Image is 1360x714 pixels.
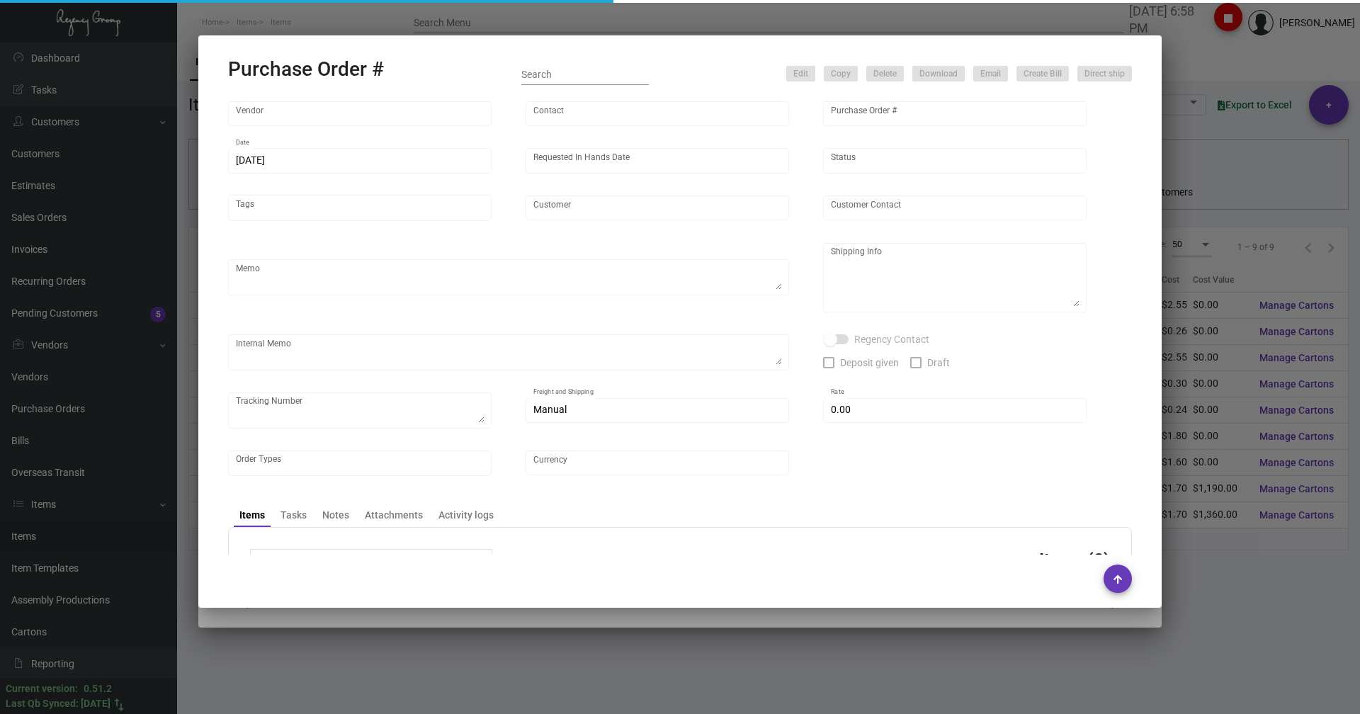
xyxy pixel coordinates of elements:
[1016,66,1069,81] button: Create Bill
[365,508,423,523] div: Attachments
[873,68,897,80] span: Delete
[228,57,384,81] h2: Purchase Order #
[927,354,950,371] span: Draft
[1077,66,1132,81] button: Direct ship
[824,66,858,81] button: Copy
[980,68,1001,80] span: Email
[6,681,78,696] div: Current version:
[840,354,899,371] span: Deposit given
[322,508,349,523] div: Notes
[280,508,307,523] div: Tasks
[973,66,1008,81] button: Email
[919,68,958,80] span: Download
[912,66,965,81] button: Download
[1084,68,1125,80] span: Direct ship
[6,696,110,711] div: Last Qb Synced: [DATE]
[831,68,851,80] span: Copy
[438,508,494,523] div: Activity logs
[854,331,929,348] span: Regency Contact
[793,68,808,80] span: Edit
[786,66,815,81] button: Edit
[1039,549,1110,569] h3: Items (0)
[239,508,265,523] div: Items
[84,681,112,696] div: 0.51.2
[1024,68,1062,80] span: Create Bill
[533,404,567,415] span: Manual
[866,66,904,81] button: Delete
